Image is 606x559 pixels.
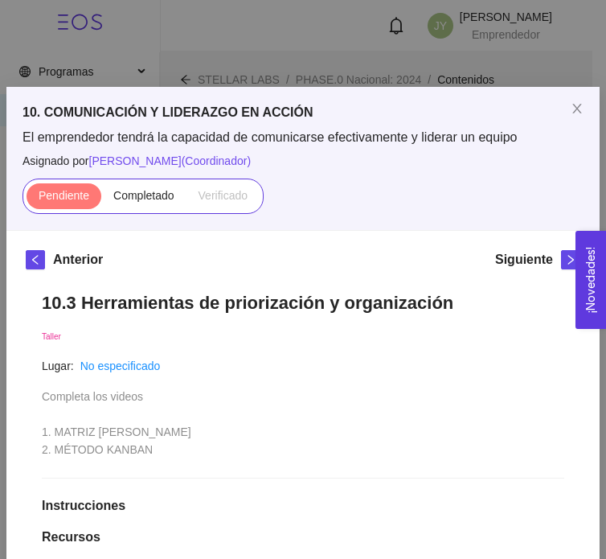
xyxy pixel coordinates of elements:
[89,154,252,167] span: [PERSON_NAME] ( Coordinador )
[42,529,564,545] h1: Recursos
[42,292,564,314] h1: 10.3 Herramientas de priorización y organización
[23,103,583,122] h5: 10. COMUNICACIÓN Y LIDERAZGO EN ACCIÓN
[113,189,174,202] span: Completado
[575,231,606,329] button: Open Feedback Widget
[562,254,579,265] span: right
[26,250,45,269] button: left
[42,498,564,514] h1: Instrucciones
[495,250,553,269] h5: Siguiente
[561,250,580,269] button: right
[42,357,74,375] article: Lugar:
[23,129,583,146] span: El emprendedor tendrá la capacidad de comunicarse efectivamente y liderar un equipo
[42,390,191,456] span: Completa los videos 1. MATRIZ [PERSON_NAME] 2. MÉTODO KANBAN
[53,250,103,269] h5: Anterior
[199,189,248,202] span: Verificado
[80,360,161,372] a: No especificado
[39,189,89,202] span: Pendiente
[23,152,583,170] span: Asignado por
[42,332,61,341] span: Taller
[555,87,600,132] button: Close
[27,254,44,265] span: left
[571,102,583,115] span: close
